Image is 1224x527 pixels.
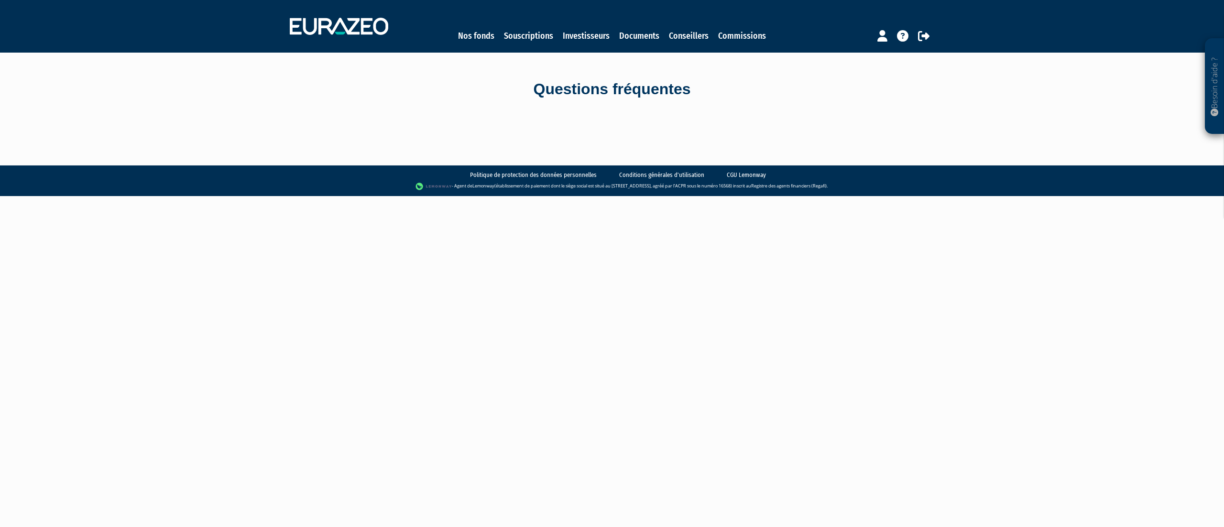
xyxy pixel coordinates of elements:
[470,171,597,180] a: Politique de protection des données personnelles
[415,182,452,191] img: logo-lemonway.png
[619,171,704,180] a: Conditions générales d'utilisation
[727,171,766,180] a: CGU Lemonway
[10,182,1214,191] div: - Agent de (établissement de paiement dont le siège social est situé au [STREET_ADDRESS], agréé p...
[1209,44,1220,130] p: Besoin d'aide ?
[563,29,610,43] a: Investisseurs
[504,29,553,43] a: Souscriptions
[669,29,709,43] a: Conseillers
[619,29,659,43] a: Documents
[472,183,494,189] a: Lemonway
[339,78,885,100] div: Questions fréquentes
[290,18,388,35] img: 1732889491-logotype_eurazeo_blanc_rvb.png
[458,29,494,43] a: Nos fonds
[751,183,827,189] a: Registre des agents financiers (Regafi)
[718,29,766,43] a: Commissions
